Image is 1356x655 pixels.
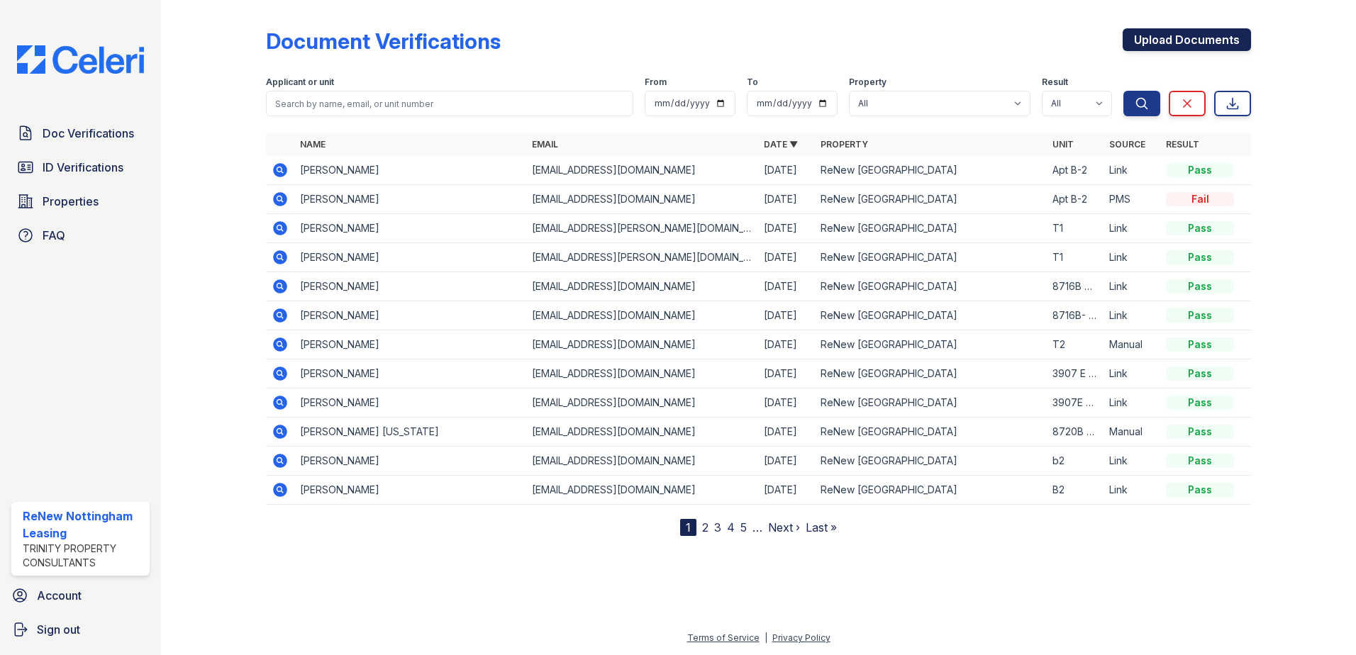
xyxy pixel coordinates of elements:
[43,125,134,142] span: Doc Verifications
[758,330,815,359] td: [DATE]
[806,520,837,534] a: Last »
[1166,139,1199,150] a: Result
[1123,28,1251,51] a: Upload Documents
[1166,337,1234,352] div: Pass
[1166,396,1234,410] div: Pass
[526,156,758,185] td: [EMAIL_ADDRESS][DOMAIN_NAME]
[1104,272,1160,301] td: Link
[1047,272,1104,301] td: 8716B APTB2
[1104,476,1160,505] td: Link
[1047,418,1104,447] td: 8720B T-1
[11,187,150,215] a: Properties
[1104,418,1160,447] td: Manual
[815,330,1047,359] td: ReNew [GEOGRAPHIC_DATA]
[526,301,758,330] td: [EMAIL_ADDRESS][DOMAIN_NAME]
[294,418,526,447] td: [PERSON_NAME] [US_STATE]
[1047,301,1104,330] td: 8716B- AptB-2
[43,227,65,244] span: FAQ
[1104,301,1160,330] td: Link
[1047,185,1104,214] td: Apt B-2
[1042,77,1068,88] label: Result
[1104,447,1160,476] td: Link
[1047,388,1104,418] td: 3907E B-2
[740,520,747,534] a: 5
[37,587,82,604] span: Account
[266,77,334,88] label: Applicant or unit
[815,214,1047,243] td: ReNew [GEOGRAPHIC_DATA]
[294,330,526,359] td: [PERSON_NAME]
[821,139,868,150] a: Property
[37,621,80,638] span: Sign out
[532,139,558,150] a: Email
[294,185,526,214] td: [PERSON_NAME]
[6,615,155,644] a: Sign out
[11,221,150,250] a: FAQ
[702,520,708,534] a: 2
[1166,483,1234,497] div: Pass
[815,301,1047,330] td: ReNew [GEOGRAPHIC_DATA]
[294,301,526,330] td: [PERSON_NAME]
[526,272,758,301] td: [EMAIL_ADDRESS][DOMAIN_NAME]
[1047,214,1104,243] td: T1
[266,91,633,116] input: Search by name, email, or unit number
[815,156,1047,185] td: ReNew [GEOGRAPHIC_DATA]
[6,45,155,74] img: CE_Logo_Blue-a8612792a0a2168367f1c8372b55b34899dd931a85d93a1a3d3e32e68fde9ad4.png
[815,388,1047,418] td: ReNew [GEOGRAPHIC_DATA]
[1166,308,1234,323] div: Pass
[680,519,696,536] div: 1
[815,418,1047,447] td: ReNew [GEOGRAPHIC_DATA]
[294,214,526,243] td: [PERSON_NAME]
[526,388,758,418] td: [EMAIL_ADDRESS][DOMAIN_NAME]
[1104,185,1160,214] td: PMS
[1166,366,1234,381] div: Pass
[758,185,815,214] td: [DATE]
[526,243,758,272] td: [EMAIL_ADDRESS][PERSON_NAME][DOMAIN_NAME]
[714,520,721,534] a: 3
[43,193,99,210] span: Properties
[526,359,758,388] td: [EMAIL_ADDRESS][DOMAIN_NAME]
[294,243,526,272] td: [PERSON_NAME]
[294,476,526,505] td: [PERSON_NAME]
[768,520,800,534] a: Next ›
[1047,359,1104,388] td: 3907 E B-2
[1047,330,1104,359] td: T2
[758,388,815,418] td: [DATE]
[1109,139,1145,150] a: Source
[758,447,815,476] td: [DATE]
[772,632,830,643] a: Privacy Policy
[815,243,1047,272] td: ReNew [GEOGRAPHIC_DATA]
[11,119,150,147] a: Doc Verifications
[765,632,767,643] div: |
[11,153,150,181] a: ID Verifications
[758,418,815,447] td: [DATE]
[815,359,1047,388] td: ReNew [GEOGRAPHIC_DATA]
[1047,476,1104,505] td: B2
[758,156,815,185] td: [DATE]
[1166,454,1234,468] div: Pass
[294,388,526,418] td: [PERSON_NAME]
[1104,156,1160,185] td: Link
[1104,330,1160,359] td: Manual
[526,214,758,243] td: [EMAIL_ADDRESS][PERSON_NAME][DOMAIN_NAME]
[1166,192,1234,206] div: Fail
[687,632,760,643] a: Terms of Service
[1047,447,1104,476] td: b2
[1166,425,1234,439] div: Pass
[758,301,815,330] td: [DATE]
[758,272,815,301] td: [DATE]
[1166,279,1234,293] div: Pass
[727,520,735,534] a: 4
[758,359,815,388] td: [DATE]
[764,139,798,150] a: Date ▼
[752,519,762,536] span: …
[758,243,815,272] td: [DATE]
[1047,243,1104,272] td: T1
[526,476,758,505] td: [EMAIL_ADDRESS][DOMAIN_NAME]
[526,418,758,447] td: [EMAIL_ADDRESS][DOMAIN_NAME]
[758,214,815,243] td: [DATE]
[1166,250,1234,264] div: Pass
[294,359,526,388] td: [PERSON_NAME]
[294,447,526,476] td: [PERSON_NAME]
[23,542,144,570] div: Trinity Property Consultants
[526,185,758,214] td: [EMAIL_ADDRESS][DOMAIN_NAME]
